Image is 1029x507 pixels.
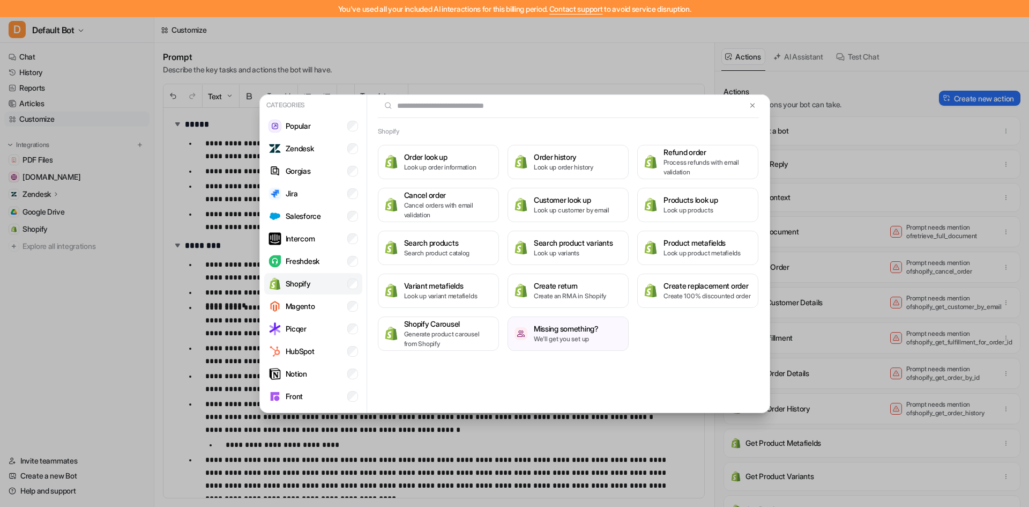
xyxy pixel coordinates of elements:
p: Process refunds with email validation [663,158,751,177]
p: Look up order history [534,163,593,172]
h3: Customer look up [534,194,609,205]
p: We'll get you set up [534,334,599,344]
img: Order history [514,155,527,169]
img: /missing-something [514,327,527,340]
img: Order look up [385,155,398,169]
button: Product metafieldsProduct metafieldsLook up product metafields [637,231,758,265]
p: Look up order information [404,163,476,172]
button: Create replacement orderCreate replacement orderCreate 100% discounted order [637,274,758,308]
button: Cancel orderCancel orderCancel orders with email validation [378,188,499,222]
p: Look up variants [534,248,613,258]
button: Variant metafieldsVariant metafieldsLook up variant metafields [378,274,499,308]
h3: Shopify Carousel [404,318,492,329]
img: Shopify Carousel [385,326,398,341]
h3: Create return [534,280,606,291]
button: Order historyOrder historyLook up order history [508,145,629,179]
img: Create replacement order [644,283,657,298]
p: Freshdesk [286,255,319,267]
p: Front [286,391,303,402]
p: HubSpot [286,346,315,357]
img: Products look up [644,197,657,212]
p: Cancel orders with email validation [404,201,492,220]
p: Categories [264,98,362,112]
p: Intercom [286,233,315,244]
h3: Product metafields [663,237,741,248]
p: Picqer [286,323,307,334]
h3: Create replacement order [663,280,750,291]
h3: Search products [404,237,470,248]
p: Salesforce [286,210,321,222]
h2: Shopify [378,127,399,136]
p: Magento [286,300,315,312]
h3: Variant metafields [404,280,478,291]
button: Shopify CarouselShopify CarouselGenerate product carousel from Shopify [378,317,499,351]
button: Customer look upCustomer look upLook up customer by email [508,188,629,222]
h3: Order look up [404,151,476,163]
button: Order look upOrder look upLook up order information [378,145,499,179]
p: Search product catalog [404,248,470,258]
h3: Search product variants [534,237,613,248]
h3: Order history [534,151,593,163]
p: Generate product carousel from Shopify [404,329,492,349]
button: Search productsSearch productsSearch product catalog [378,231,499,265]
p: Jira [286,188,298,199]
h3: Products look up [663,194,718,205]
img: Variant metafields [385,283,398,298]
img: Create return [514,283,527,298]
button: Search product variantsSearch product variantsLook up variants [508,231,629,265]
p: Shopify [286,278,311,289]
p: Create 100% discounted order [663,291,750,301]
p: Notion [286,368,307,379]
p: Look up variant metafields [404,291,478,301]
img: Search product variants [514,240,527,255]
img: Customer look up [514,197,527,212]
button: Products look upProducts look upLook up products [637,188,758,222]
p: Look up customer by email [534,205,609,215]
button: Create returnCreate returnCreate an RMA in Shopify [508,274,629,308]
button: Refund orderRefund orderProcess refunds with email validation [637,145,758,179]
h3: Missing something? [534,323,599,334]
img: Cancel order [385,197,398,212]
p: Gorgias [286,165,311,177]
img: Product metafields [644,240,657,255]
p: Popular [286,120,311,131]
p: Zendesk [286,143,314,154]
h3: Refund order [663,146,751,158]
p: Look up product metafields [663,248,741,258]
img: Refund order [644,155,657,169]
p: Look up products [663,205,718,215]
button: /missing-somethingMissing something?We'll get you set up [508,317,629,351]
img: Search products [385,240,398,255]
p: Create an RMA in Shopify [534,291,606,301]
h3: Cancel order [404,189,492,201]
